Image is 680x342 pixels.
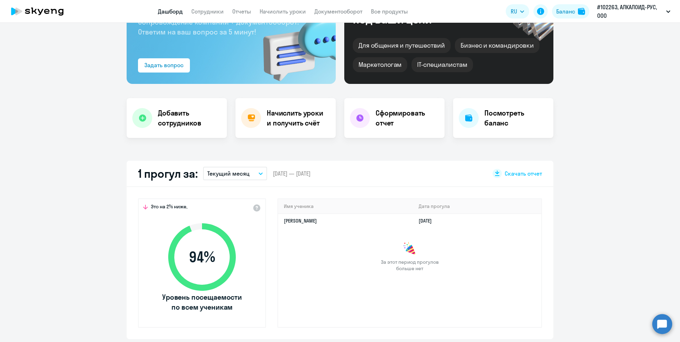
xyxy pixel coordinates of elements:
div: IT-специалистам [411,57,473,72]
button: Текущий месяц [203,167,267,180]
h4: Добавить сотрудников [158,108,221,128]
span: 94 % [161,249,243,266]
span: RU [511,7,517,16]
a: Начислить уроки [260,8,306,15]
a: Отчеты [232,8,251,15]
a: Дашборд [158,8,183,15]
div: Бизнес и командировки [455,38,540,53]
th: Дата прогула [413,199,541,214]
button: Балансbalance [552,4,589,18]
div: Баланс [556,7,575,16]
a: Все продукты [371,8,408,15]
span: Скачать отчет [505,170,542,177]
h4: Сформировать отчет [376,108,439,128]
div: Задать вопрос [144,61,184,69]
span: Это на 2% ниже, [151,203,187,212]
a: Документооборот [314,8,362,15]
a: Сотрудники [191,8,224,15]
button: #102263, АЛКАЛОИД-РУС, ООО [594,3,674,20]
img: congrats [403,242,417,256]
th: Имя ученика [278,199,413,214]
h4: Начислить уроки и получить счёт [267,108,329,128]
img: balance [578,8,585,15]
a: [DATE] [419,218,437,224]
a: [PERSON_NAME] [284,218,317,224]
button: RU [506,4,529,18]
img: bg-img [253,4,336,84]
span: За этот период прогулов больше нет [380,259,440,272]
h2: 1 прогул за: [138,166,197,181]
p: Текущий месяц [207,169,250,178]
div: Для общения и путешествий [353,38,451,53]
button: Задать вопрос [138,58,190,73]
div: Курсы английского под ваши цели [353,1,474,25]
p: #102263, АЛКАЛОИД-РУС, ООО [597,3,663,20]
span: [DATE] — [DATE] [273,170,310,177]
div: Маркетологам [353,57,407,72]
span: Уровень посещаемости по всем ученикам [161,292,243,312]
h4: Посмотреть баланс [484,108,548,128]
